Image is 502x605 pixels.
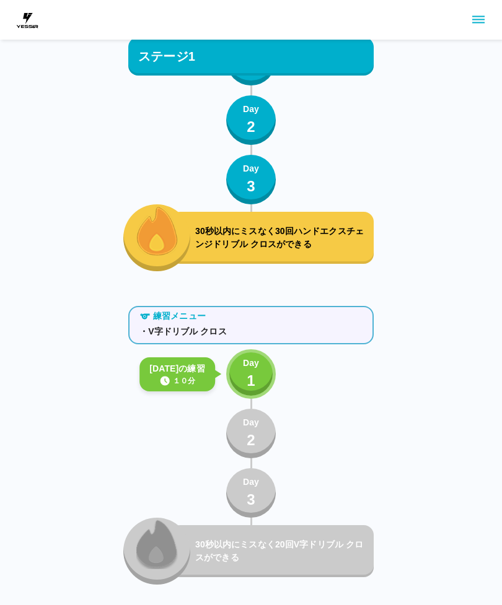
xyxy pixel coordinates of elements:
p: Day [243,103,259,116]
button: Day1 [226,350,276,399]
p: ・V字ドリブル クロス [139,326,363,339]
button: locked_fire_icon [123,518,190,585]
p: [DATE]の練習 [149,363,205,376]
img: locked_fire_icon [136,519,178,570]
p: 3 [247,176,255,198]
button: fire_icon [123,205,190,272]
p: １０分 [173,376,195,387]
p: Day [243,476,259,489]
button: sidemenu [468,9,489,30]
p: Day [243,357,259,370]
button: Day2 [226,409,276,459]
p: 練習メニュー [153,310,206,323]
p: 30秒以内にミスなく20回V字ドリブル クロスができる [195,539,369,565]
img: fire_icon [136,206,178,256]
p: 3 [247,489,255,511]
p: Day [243,163,259,176]
p: 2 [247,430,255,452]
button: Day2 [226,96,276,146]
button: Day3 [226,469,276,518]
button: Day3 [226,155,276,205]
img: dummy [15,7,40,32]
p: 2 [247,116,255,139]
p: 30秒以内にミスなく30回ハンドエクスチェンジドリブル クロスができる [195,225,369,251]
p: 1 [247,370,255,393]
p: ステージ1 [138,47,195,66]
p: Day [243,417,259,430]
